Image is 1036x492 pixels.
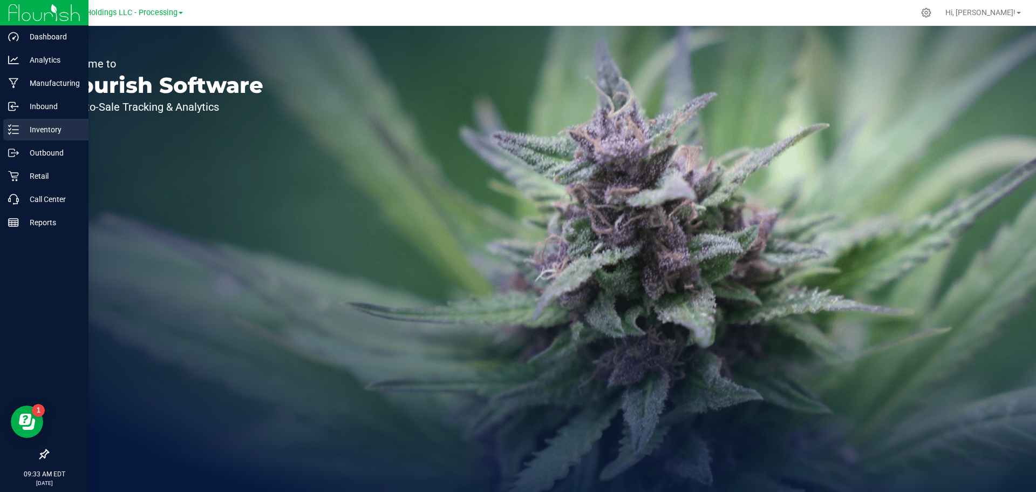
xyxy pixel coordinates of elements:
[58,75,263,96] p: Flourish Software
[5,479,84,487] p: [DATE]
[19,193,84,206] p: Call Center
[58,58,263,69] p: Welcome to
[58,102,263,112] p: Seed-to-Sale Tracking & Analytics
[11,406,43,438] iframe: Resource center
[19,53,84,66] p: Analytics
[8,101,19,112] inline-svg: Inbound
[19,123,84,136] p: Inventory
[8,124,19,135] inline-svg: Inventory
[945,8,1015,17] span: Hi, [PERSON_NAME]!
[8,194,19,205] inline-svg: Call Center
[19,146,84,159] p: Outbound
[19,30,84,43] p: Dashboard
[8,55,19,65] inline-svg: Analytics
[32,404,45,417] iframe: Resource center unread badge
[19,170,84,183] p: Retail
[19,100,84,113] p: Inbound
[19,216,84,229] p: Reports
[919,8,933,18] div: Manage settings
[37,8,178,17] span: Riviera Creek Holdings LLC - Processing
[8,31,19,42] inline-svg: Dashboard
[19,77,84,90] p: Manufacturing
[5,469,84,479] p: 09:33 AM EDT
[8,171,19,181] inline-svg: Retail
[8,78,19,89] inline-svg: Manufacturing
[8,217,19,228] inline-svg: Reports
[8,147,19,158] inline-svg: Outbound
